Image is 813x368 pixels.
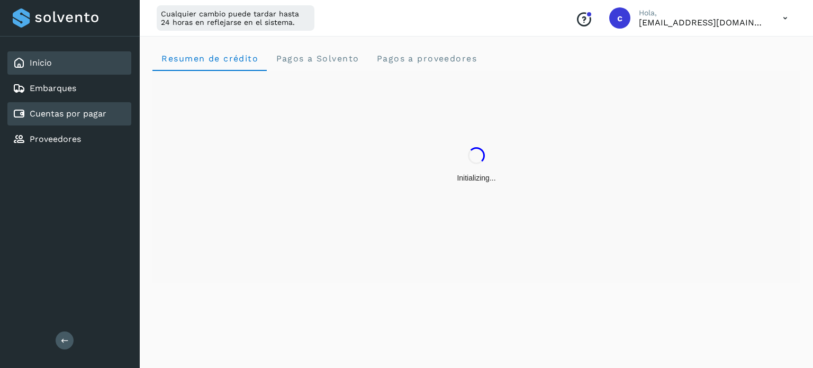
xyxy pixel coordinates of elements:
div: Proveedores [7,128,131,151]
a: Embarques [30,83,76,93]
div: Embarques [7,77,131,100]
div: Inicio [7,51,131,75]
span: Resumen de crédito [161,53,258,64]
p: Hola, [639,8,766,17]
span: Pagos a proveedores [376,53,477,64]
span: Pagos a Solvento [275,53,359,64]
div: Cuentas por pagar [7,102,131,125]
p: cxp1@53cargo.com [639,17,766,28]
a: Inicio [30,58,52,68]
div: Cualquier cambio puede tardar hasta 24 horas en reflejarse en el sistema. [157,5,314,31]
a: Proveedores [30,134,81,144]
a: Cuentas por pagar [30,109,106,119]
